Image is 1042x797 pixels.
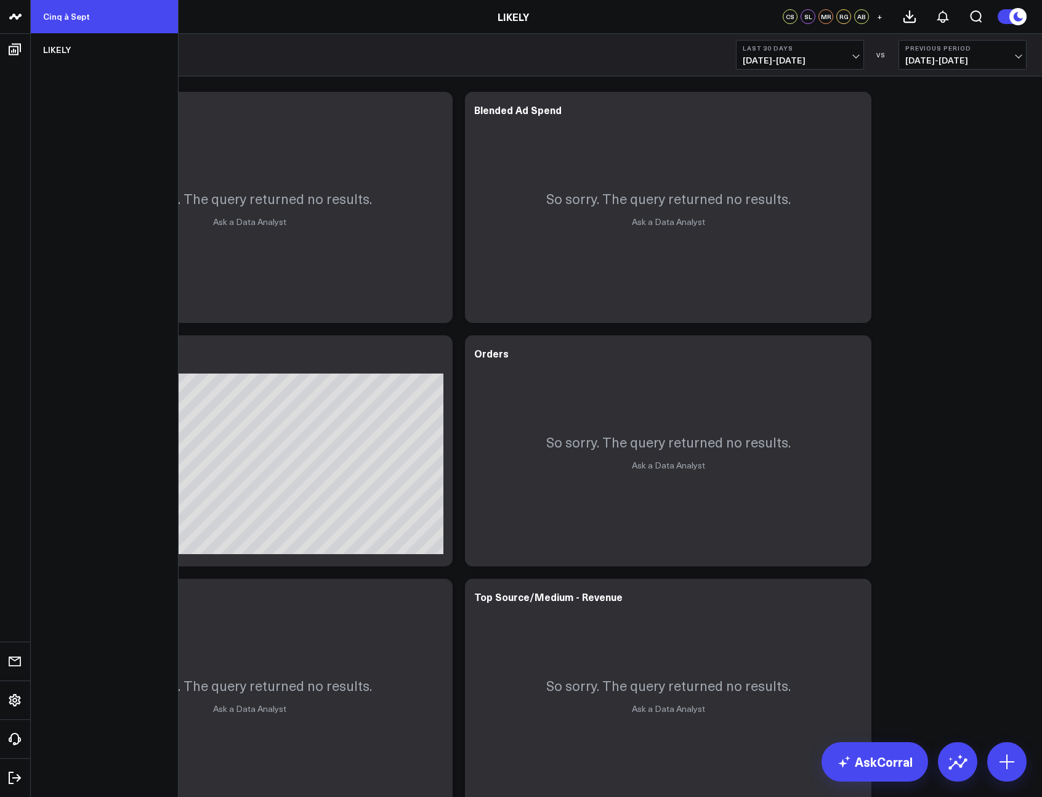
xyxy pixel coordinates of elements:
[474,103,562,116] div: Blended Ad Spend
[877,12,882,21] span: +
[736,40,864,70] button: Last 30 Days[DATE]-[DATE]
[474,346,509,360] div: Orders
[474,590,623,603] div: Top Source/Medium - Revenue
[546,189,791,208] p: So sorry. The query returned no results.
[783,9,798,24] div: CS
[213,216,286,227] a: Ask a Data Analyst
[899,40,1027,70] button: Previous Period[DATE]-[DATE]
[801,9,815,24] div: SL
[905,44,1020,52] b: Previous Period
[822,742,928,782] a: AskCorral
[498,10,529,23] a: LIKELY
[632,703,705,714] a: Ask a Data Analyst
[854,9,869,24] div: AB
[632,459,705,471] a: Ask a Data Analyst
[127,676,372,695] p: So sorry. The query returned no results.
[632,216,705,227] a: Ask a Data Analyst
[546,433,791,451] p: So sorry. The query returned no results.
[870,51,892,59] div: VS
[743,55,857,65] span: [DATE] - [DATE]
[546,676,791,695] p: So sorry. The query returned no results.
[872,9,887,24] button: +
[31,33,178,67] a: LIKELY
[127,189,372,208] p: So sorry. The query returned no results.
[836,9,851,24] div: RG
[905,55,1020,65] span: [DATE] - [DATE]
[743,44,857,52] b: Last 30 Days
[818,9,833,24] div: MR
[213,703,286,714] a: Ask a Data Analyst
